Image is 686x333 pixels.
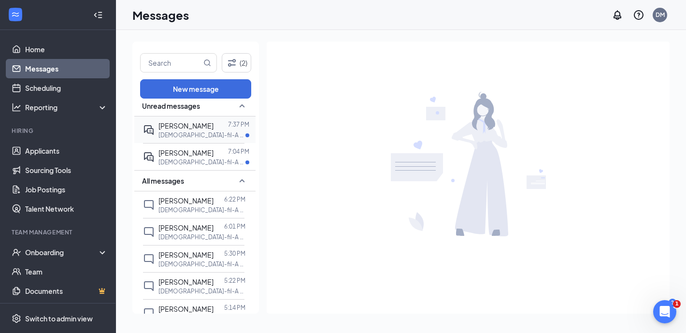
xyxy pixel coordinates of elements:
p: 6:01 PM [224,222,245,231]
span: [PERSON_NAME] [158,277,214,286]
div: 2 [669,299,676,307]
a: Job Postings [25,180,108,199]
span: [PERSON_NAME] [158,196,214,205]
a: Home [25,40,108,59]
svg: ChatInactive [143,307,155,319]
svg: ChatInactive [143,226,155,238]
div: Switch to admin view [25,314,93,323]
p: 5:30 PM [224,249,245,258]
input: Search [141,54,201,72]
a: Scheduling [25,78,108,98]
div: Team Management [12,228,106,236]
p: 6:22 PM [224,195,245,203]
p: [DEMOGRAPHIC_DATA]-fil-A Night Shift Team Member at [GEOGRAPHIC_DATA] [158,233,245,241]
p: 5:14 PM [224,304,245,312]
p: [DEMOGRAPHIC_DATA]-fil-A Assistant Manager/Director at Avondale Haslet [158,287,245,295]
iframe: Intercom live chat [653,300,676,323]
svg: ChatInactive [143,199,155,211]
a: Messages [25,59,108,78]
svg: ActiveDoubleChat [143,151,155,163]
p: 7:37 PM [228,120,249,129]
a: Applicants [25,141,108,160]
span: [PERSON_NAME] [158,121,214,130]
div: Reporting [25,102,108,112]
p: 7:04 PM [228,147,249,156]
span: [PERSON_NAME] [158,223,214,232]
svg: ActiveDoubleChat [143,124,155,136]
div: Hiring [12,127,106,135]
svg: Filter [226,57,238,69]
svg: MagnifyingGlass [203,59,211,67]
div: Onboarding [25,247,100,257]
span: Unread messages [142,101,200,111]
span: 1 [673,300,681,308]
p: [DEMOGRAPHIC_DATA]-fil-A Shift Leader at [GEOGRAPHIC_DATA] [158,131,245,139]
p: [DEMOGRAPHIC_DATA]-fil-A Director at Avondale Haslet [158,158,245,166]
a: DocumentsCrown [25,281,108,301]
svg: Collapse [93,10,103,20]
div: DM [656,11,665,19]
a: SurveysCrown [25,301,108,320]
a: Talent Network [25,199,108,218]
button: Filter (2) [222,53,251,72]
button: New message [140,79,251,99]
span: [PERSON_NAME] [158,250,214,259]
span: All messages [142,176,184,186]
p: [DEMOGRAPHIC_DATA]-fil-A Dining Room Host at [GEOGRAPHIC_DATA] [158,260,245,268]
p: 5:22 PM [224,276,245,285]
svg: ChatInactive [143,280,155,292]
svg: Notifications [612,9,623,21]
p: [DEMOGRAPHIC_DATA]-fil-A Prep Team Member at [GEOGRAPHIC_DATA] [158,206,245,214]
svg: Analysis [12,102,21,112]
svg: SmallChevronUp [236,175,248,187]
svg: SmallChevronUp [236,100,248,112]
svg: Settings [12,314,21,323]
span: [PERSON_NAME] [158,148,214,157]
svg: WorkstreamLogo [11,10,20,19]
svg: UserCheck [12,247,21,257]
svg: QuestionInfo [633,9,644,21]
a: Team [25,262,108,281]
h1: Messages [132,7,189,23]
span: [PERSON_NAME] [158,304,214,313]
a: Sourcing Tools [25,160,108,180]
svg: ChatInactive [143,253,155,265]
